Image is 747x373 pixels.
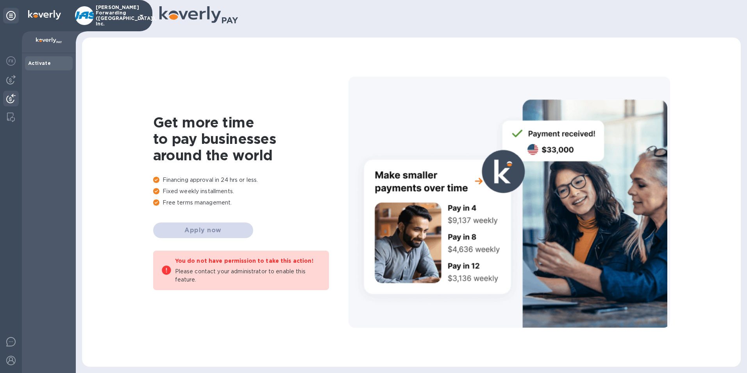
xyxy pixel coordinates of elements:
b: Activate [28,60,51,66]
img: Logo [28,10,61,20]
p: Free terms management. [153,199,348,207]
p: Please contact your administrator to enable this feature. [175,267,321,284]
b: You do not have permission to take this action! [175,258,313,264]
div: Unpin categories [3,8,19,23]
p: [PERSON_NAME] Forwarding ([GEOGRAPHIC_DATA]), Inc. [96,5,135,27]
h1: Get more time to pay businesses around the world [153,114,348,163]
p: Financing approval in 24 hrs or less. [153,176,348,184]
p: Fixed weekly installments. [153,187,348,195]
img: Foreign exchange [6,56,16,66]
